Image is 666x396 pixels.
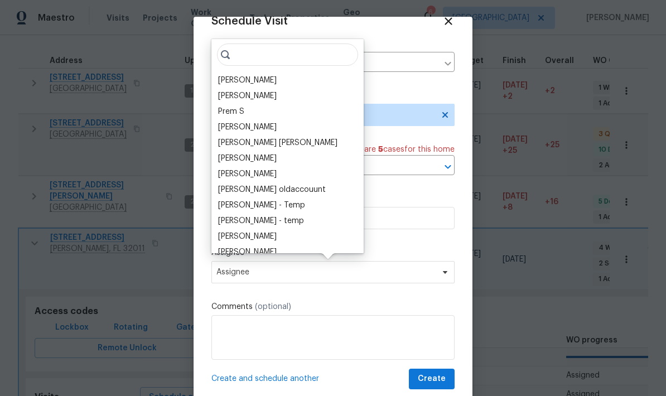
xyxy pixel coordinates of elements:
[218,200,305,211] div: [PERSON_NAME] - Temp
[216,268,435,277] span: Assignee
[218,231,277,242] div: [PERSON_NAME]
[218,168,277,180] div: [PERSON_NAME]
[218,153,277,164] div: [PERSON_NAME]
[255,303,291,311] span: (optional)
[218,215,304,226] div: [PERSON_NAME] - temp
[440,159,456,175] button: Open
[218,90,277,102] div: [PERSON_NAME]
[211,373,319,384] span: Create and schedule another
[418,372,446,386] span: Create
[409,369,455,389] button: Create
[218,184,326,195] div: [PERSON_NAME] oldaccouunt
[218,75,277,86] div: [PERSON_NAME]
[211,301,455,312] label: Comments
[218,106,244,117] div: Prem S
[218,122,277,133] div: [PERSON_NAME]
[211,16,288,27] span: Schedule Visit
[218,137,337,148] div: [PERSON_NAME] [PERSON_NAME]
[218,247,277,258] div: [PERSON_NAME]
[343,144,455,155] span: There are case s for this home
[378,146,383,153] span: 5
[442,15,455,27] span: Close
